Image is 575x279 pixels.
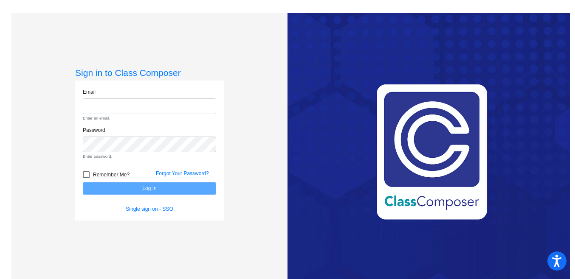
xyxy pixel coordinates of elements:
small: Enter an email. [83,115,216,121]
h3: Sign in to Class Composer [75,67,224,78]
label: Password [83,126,105,134]
label: Email [83,88,96,96]
span: Remember Me? [93,170,130,180]
small: Enter password. [83,153,216,159]
a: Forgot Your Password? [156,170,209,176]
a: Single sign on - SSO [126,206,173,212]
button: Log In [83,182,216,195]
